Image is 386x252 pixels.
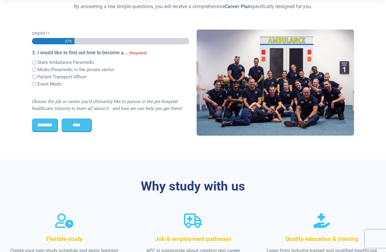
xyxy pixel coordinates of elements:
[46,235,83,242] span: Flexible study
[37,81,62,88] label: Event Medic
[37,59,94,66] label: State Ambulance Paramedic
[32,99,182,111] i: Choose the job or career you'd ultimately like to pursue in the pre-hospital healthcare industry ...
[129,50,147,56] span: (Required)
[46,31,50,36] span: 11
[32,30,189,36] p: Step of
[37,66,114,73] label: Medic/Paramedic in the private sector
[32,179,354,194] h3: Why study with us
[155,235,231,242] span: Job & employment pathways
[225,4,250,9] strong: Career Plan
[64,38,72,44] span: 27%
[40,31,42,36] span: 3
[285,235,358,242] span: Quality education & training
[32,3,354,10] p: By answering a few simple questions, you will receive a comprehensive specifically designed for you.
[32,49,189,56] legend: 3. I would like to find out how to become a...
[37,74,87,80] label: Patient Transport Officer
